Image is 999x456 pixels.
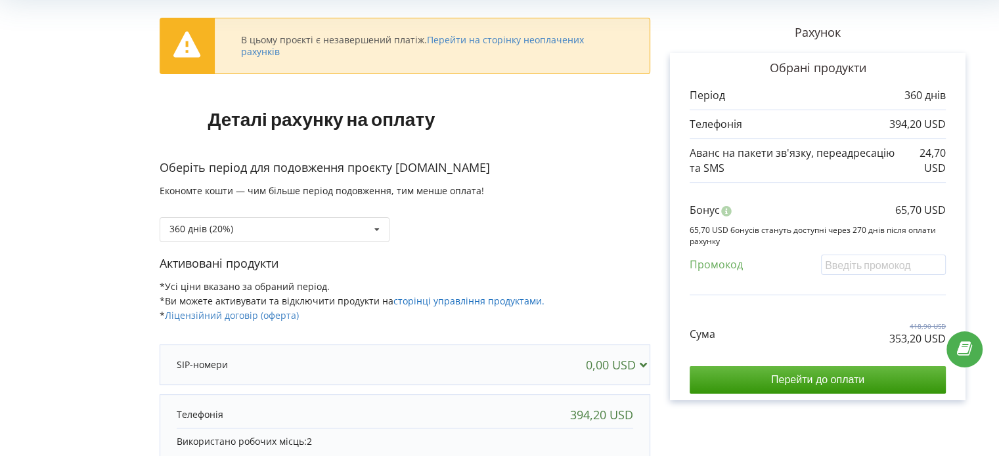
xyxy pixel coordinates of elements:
[160,159,650,176] p: Оберіть період для подовження проєкту [DOMAIN_NAME]
[690,366,946,394] input: Перейти до оплати
[160,184,484,197] span: Економте кошти — чим більше період подовження, тим менше оплата!
[307,435,312,447] span: 2
[160,280,330,293] span: *Усі ціни вказано за обраний період.
[889,321,946,331] p: 418,90 USD
[177,408,223,421] p: Телефонія
[160,295,544,307] span: *Ви можете активувати та відключити продукти на
[690,224,946,247] p: 65,70 USD бонусів стануть доступні через 270 днів після оплати рахунку
[393,295,544,307] a: сторінці управління продуктами.
[889,331,946,346] p: 353,20 USD
[586,358,652,371] div: 0,00 USD
[570,408,633,421] div: 394,20 USD
[821,255,946,275] input: Введіть промокод
[902,146,946,176] p: 24,70 USD
[690,327,715,342] p: Сума
[690,257,743,272] p: Промокод
[160,87,483,150] h1: Деталі рахунку на оплату
[169,224,233,234] div: 360 днів (20%)
[690,88,725,103] p: Період
[690,117,742,132] p: Телефонія
[690,60,946,77] p: Обрані продукти
[165,309,299,321] a: Ліцензійний договір (оферта)
[650,24,985,41] p: Рахунок
[241,34,623,58] div: В цьому проєкті є незавершений платіж.
[889,117,946,132] p: 394,20 USD
[690,146,902,176] p: Аванс на пакети зв'язку, переадресацію та SMS
[177,358,228,371] p: SIP-номери
[160,255,650,272] p: Активовані продукти
[690,203,720,218] p: Бонус
[241,33,584,58] a: Перейти на сторінку неоплачених рахунків
[177,435,633,448] p: Використано робочих місць:
[904,88,946,103] p: 360 днів
[895,203,946,218] p: 65,70 USD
